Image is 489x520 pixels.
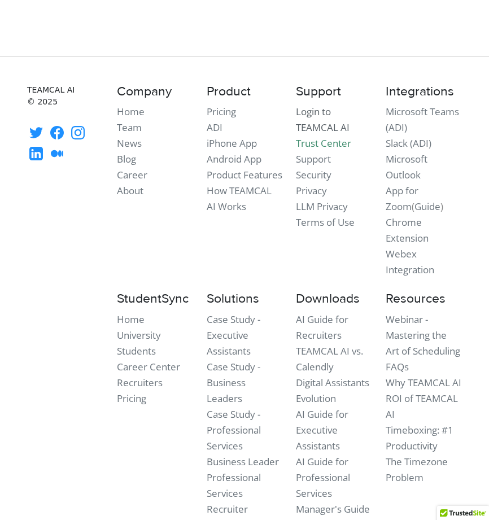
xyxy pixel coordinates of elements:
[207,105,236,118] a: Pricing
[386,247,434,276] a: Webex Integration
[117,313,145,326] a: Home
[207,152,261,165] a: Android App
[117,105,145,118] a: Home
[414,200,440,213] a: Guide
[386,183,462,215] li: ( )
[386,423,453,452] a: Timeboxing: #1 Productivity
[117,152,136,165] a: Blog
[117,168,147,181] a: Career
[386,376,461,389] a: Why TEAMCAL AI
[207,184,272,213] a: How TEAMCAL AI Works
[296,291,372,307] h4: Downloads
[207,168,282,181] a: Product Features
[117,137,142,150] a: News
[207,137,257,150] a: iPhone App
[207,455,279,468] a: Business Leader
[386,184,418,213] a: App for Zoom
[207,360,260,405] a: Case Study - Business Leaders
[117,121,142,134] a: Team
[386,291,462,307] h4: Resources
[296,105,350,134] a: Login to TEAMCAL AI
[386,84,462,100] h4: Integrations
[386,392,458,421] a: ROI of TEAMCAL AI
[207,121,222,134] a: ADI
[296,313,348,342] a: AI Guide for Recruiters
[207,291,283,307] h4: Solutions
[386,216,429,244] a: Chrome Extension
[386,455,448,484] a: The Timezone Problem
[386,313,460,357] a: Webinar - Mastering the Art of Scheduling
[117,344,156,357] a: Students
[27,84,103,108] small: TEAMCAL AI © 2025
[117,291,193,307] h4: StudentSync
[296,152,331,165] a: Support
[386,105,459,134] a: Microsoft Teams (ADI)
[296,84,372,100] h4: Support
[117,84,193,100] h4: Company
[296,184,327,197] a: Privacy
[117,376,163,389] a: Recruiters
[296,200,348,213] a: LLM Privacy
[117,184,143,197] a: About
[386,137,431,150] a: Slack (ADI)
[296,455,350,500] a: AI Guide for Professional Services
[117,360,180,373] a: Career Center
[207,313,260,357] a: Case Study - Executive Assistants
[207,502,248,515] a: Recruiter
[296,216,355,229] a: Terms of Use
[117,392,146,405] a: Pricing
[296,408,348,452] a: AI Guide for Executive Assistants
[207,408,261,452] a: Case Study - Professional Services
[117,329,161,342] a: University
[296,137,351,150] a: Trust Center
[296,344,363,373] a: TEAMCAL AI vs. Calendly
[386,360,409,373] a: FAQs
[386,152,427,181] a: Microsoft Outlook
[207,84,283,100] h4: Product
[296,168,331,181] a: Security
[207,471,261,500] a: Professional Services
[296,376,369,405] a: Digital Assistants Evolution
